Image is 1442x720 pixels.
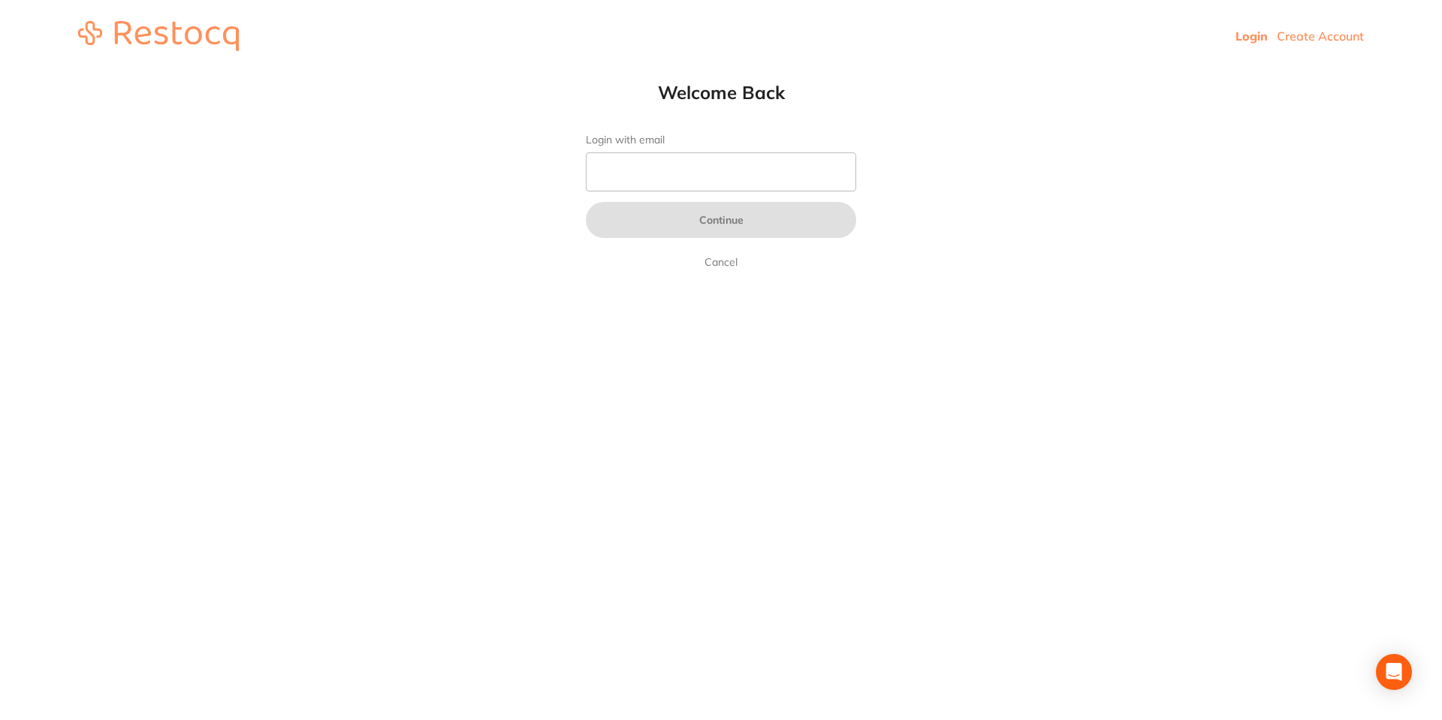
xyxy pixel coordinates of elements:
a: Login [1235,29,1268,44]
div: Open Intercom Messenger [1376,654,1412,690]
a: Create Account [1277,29,1364,44]
a: Cancel [701,253,741,271]
label: Login with email [586,134,856,146]
button: Continue [586,202,856,238]
img: restocq_logo.svg [78,21,239,51]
